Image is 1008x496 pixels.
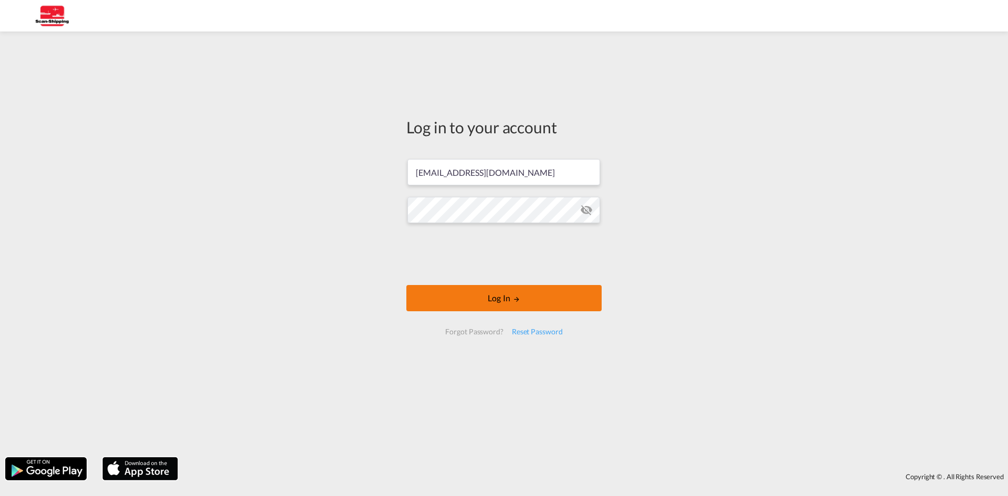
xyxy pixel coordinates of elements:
[406,116,602,138] div: Log in to your account
[183,468,1008,486] div: Copyright © . All Rights Reserved
[4,456,88,481] img: google.png
[101,456,179,481] img: apple.png
[580,204,593,216] md-icon: icon-eye-off
[424,234,584,275] iframe: reCAPTCHA
[508,322,567,341] div: Reset Password
[407,159,600,185] input: Enter email/phone number
[441,322,507,341] div: Forgot Password?
[16,4,87,28] img: 123b615026f311ee80dabbd30bc9e10f.jpg
[406,285,602,311] button: LOGIN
